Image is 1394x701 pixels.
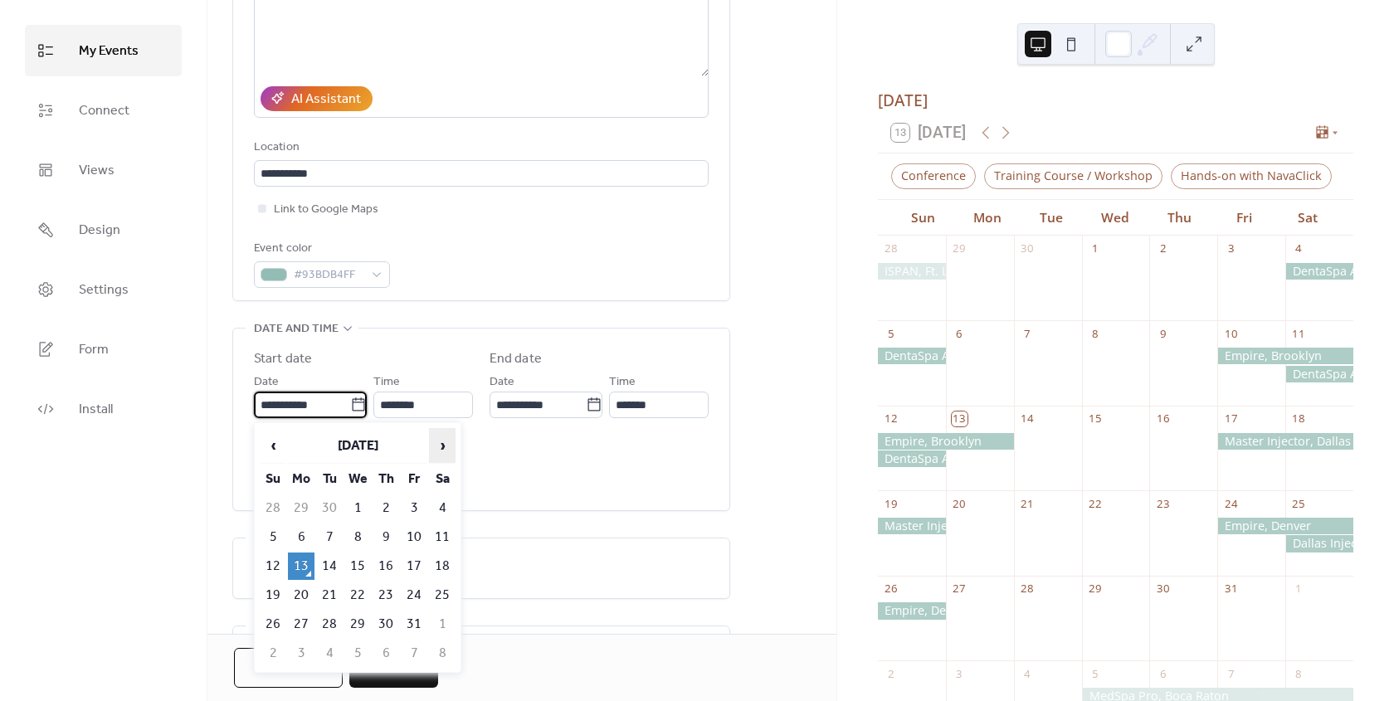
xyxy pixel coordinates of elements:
[1088,496,1103,511] div: 22
[294,265,363,285] span: #93BDB4FF
[1156,666,1171,681] div: 6
[1276,200,1340,236] div: Sat
[401,611,427,638] td: 31
[260,611,286,638] td: 26
[884,411,899,426] div: 12
[260,494,286,522] td: 28
[316,582,343,609] td: 21
[1291,666,1306,681] div: 8
[254,319,339,339] span: Date and time
[261,429,285,462] span: ‹
[952,582,967,596] div: 27
[1285,263,1353,280] div: DentaSpa Academy, Arizona
[490,349,542,369] div: End date
[344,465,371,493] th: We
[288,611,314,638] td: 27
[288,523,314,551] td: 6
[401,523,427,551] td: 10
[401,465,427,493] th: Fr
[401,582,427,609] td: 24
[1291,411,1306,426] div: 18
[430,429,455,462] span: ›
[1291,582,1306,596] div: 1
[316,553,343,580] td: 14
[288,465,314,493] th: Mo
[79,217,120,244] span: Design
[25,144,182,196] a: Views
[79,337,109,363] span: Form
[1020,666,1035,681] div: 4
[260,582,286,609] td: 19
[1285,535,1353,552] div: Dallas Injection Summit, Dallas
[429,611,456,638] td: 1
[1217,518,1353,534] div: Empire, Denver
[261,86,373,111] button: AI Assistant
[274,200,378,220] span: Link to Google Maps
[1088,582,1103,596] div: 29
[429,582,456,609] td: 25
[878,518,946,534] div: Master Injector, Dallas
[952,496,967,511] div: 20
[1084,200,1148,236] div: Wed
[1020,241,1035,256] div: 30
[955,200,1019,236] div: Mon
[79,38,139,65] span: My Events
[1088,241,1103,256] div: 1
[952,327,967,342] div: 6
[884,582,899,596] div: 26
[1156,496,1171,511] div: 23
[878,263,946,280] div: ISPAN, Ft. Lauderdale
[260,553,286,580] td: 12
[490,372,514,392] span: Date
[263,659,314,679] span: Cancel
[373,640,399,667] td: 6
[291,90,361,110] div: AI Assistant
[1088,327,1103,342] div: 8
[984,163,1162,189] div: Training Course / Workshop
[1020,411,1035,426] div: 14
[1020,327,1035,342] div: 7
[1217,433,1353,450] div: Master Injector, Dallas
[79,158,115,184] span: Views
[288,553,314,580] td: 13
[1156,411,1171,426] div: 16
[25,204,182,256] a: Design
[373,494,399,522] td: 2
[1088,666,1103,681] div: 5
[884,327,899,342] div: 5
[79,397,113,423] span: Install
[878,602,946,619] div: Empire, Denver
[1020,582,1035,596] div: 28
[1285,366,1353,382] div: DentaSpa Academy, Miami
[373,582,399,609] td: 23
[952,411,967,426] div: 13
[1148,200,1211,236] div: Thu
[429,494,456,522] td: 4
[401,494,427,522] td: 3
[884,496,899,511] div: 19
[288,428,427,464] th: [DATE]
[401,640,427,667] td: 7
[316,640,343,667] td: 4
[1088,411,1103,426] div: 15
[373,553,399,580] td: 16
[1156,327,1171,342] div: 9
[254,349,312,369] div: Start date
[891,163,976,189] div: Conference
[373,465,399,493] th: Th
[288,640,314,667] td: 3
[429,523,456,551] td: 11
[373,372,400,392] span: Time
[288,494,314,522] td: 29
[952,241,967,256] div: 29
[1223,666,1238,681] div: 7
[1020,496,1035,511] div: 21
[609,372,636,392] span: Time
[344,523,371,551] td: 8
[260,523,286,551] td: 5
[25,383,182,435] a: Install
[884,666,899,681] div: 2
[288,582,314,609] td: 20
[254,239,387,259] div: Event color
[25,264,182,315] a: Settings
